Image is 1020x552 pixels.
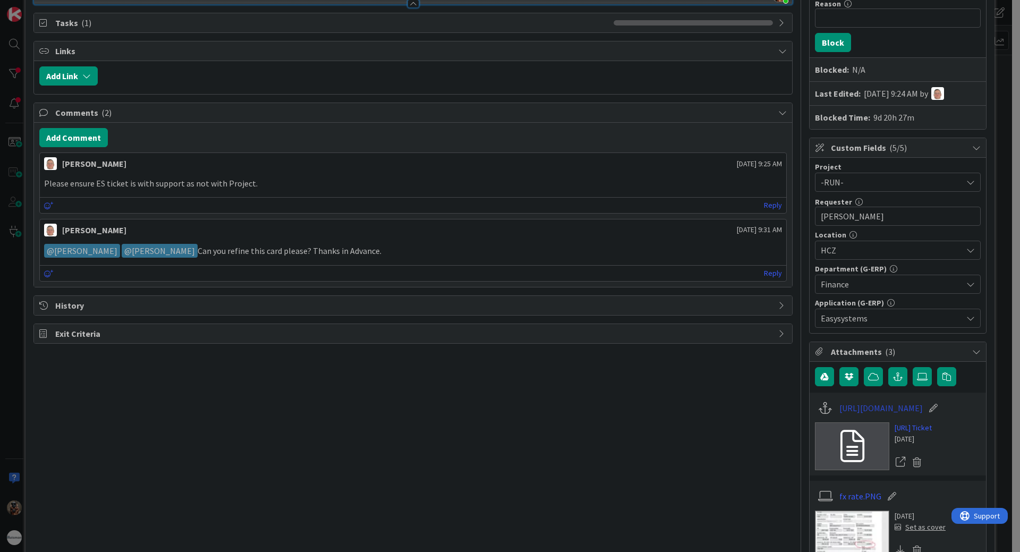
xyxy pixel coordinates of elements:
img: lD [44,224,57,236]
span: Links [55,45,773,57]
span: [PERSON_NAME] [47,245,117,256]
div: [DATE] [895,511,946,522]
a: [URL] Ticket [895,422,932,434]
p: Please ensure ES ticket is with support as not with Project. [44,177,782,190]
img: lD [931,87,944,100]
a: Open [895,455,906,469]
span: Custom Fields [831,141,967,154]
img: lD [44,157,57,170]
label: Requester [815,197,852,207]
span: Exit Criteria [55,327,773,340]
div: Project [815,163,981,171]
div: [DATE] [895,434,932,445]
span: Attachments [831,345,967,358]
span: ( 3 ) [885,346,895,357]
button: Add Comment [39,128,108,147]
span: Finance [821,278,962,291]
p: Can you refine this card please? Thanks in Advance. [44,244,782,258]
div: N/A [852,63,865,76]
b: Last Edited: [815,87,861,100]
span: [DATE] 9:25 AM [737,158,782,169]
span: HCZ [821,244,962,257]
span: ( 1 ) [81,18,91,28]
span: Tasks [55,16,608,29]
button: Block [815,33,851,52]
div: [PERSON_NAME] [62,157,126,170]
div: Location [815,231,981,239]
span: -RUN- [821,175,957,190]
a: Reply [764,267,782,280]
div: Department (G-ERP) [815,265,981,273]
div: [DATE] 9:24 AM by [864,87,944,100]
a: [URL][DOMAIN_NAME] [839,402,923,414]
span: @ [124,245,132,256]
span: [PERSON_NAME] [124,245,195,256]
span: @ [47,245,54,256]
b: Blocked: [815,63,849,76]
div: 9d 20h 27m [873,111,914,124]
div: [PERSON_NAME] [62,224,126,236]
span: Support [22,2,48,14]
div: Set as cover [895,522,946,533]
span: Comments [55,106,773,119]
b: Blocked Time: [815,111,870,124]
button: Add Link [39,66,98,86]
span: History [55,299,773,312]
span: ( 5/5 ) [889,142,907,153]
span: [DATE] 9:31 AM [737,224,782,235]
a: fx rate.PNG [839,490,881,503]
span: Easysystems [821,312,962,325]
a: Reply [764,199,782,212]
div: Application (G-ERP) [815,299,981,307]
span: ( 2 ) [101,107,112,118]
